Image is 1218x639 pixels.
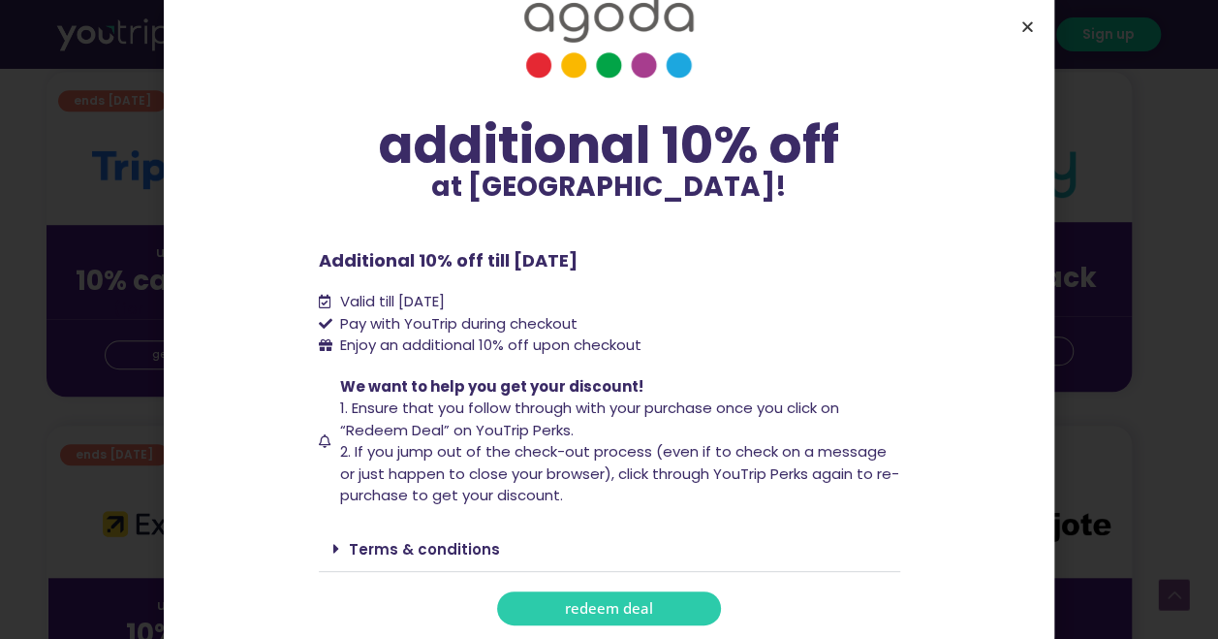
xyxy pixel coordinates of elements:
[319,174,900,201] p: at [GEOGRAPHIC_DATA]!
[319,247,900,273] p: Additional 10% off till [DATE]
[335,313,578,335] span: Pay with YouTrip during checkout
[340,441,899,505] span: 2. If you jump out of the check-out process (even if to check on a message or just happen to clos...
[497,591,721,625] a: redeem deal
[340,398,839,440] span: 1. Ensure that you follow through with your purchase once you click on “Redeem Deal” on YouTrip P...
[1020,19,1035,34] a: Close
[340,335,641,355] span: Enjoy an additional 10% off upon checkout
[565,601,653,616] span: redeem deal
[349,539,500,559] a: Terms & conditions
[319,527,900,572] div: Terms & conditions
[319,117,900,174] div: additional 10% off
[335,291,445,313] span: Valid till [DATE]
[340,376,643,397] span: We want to help you get your discount!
